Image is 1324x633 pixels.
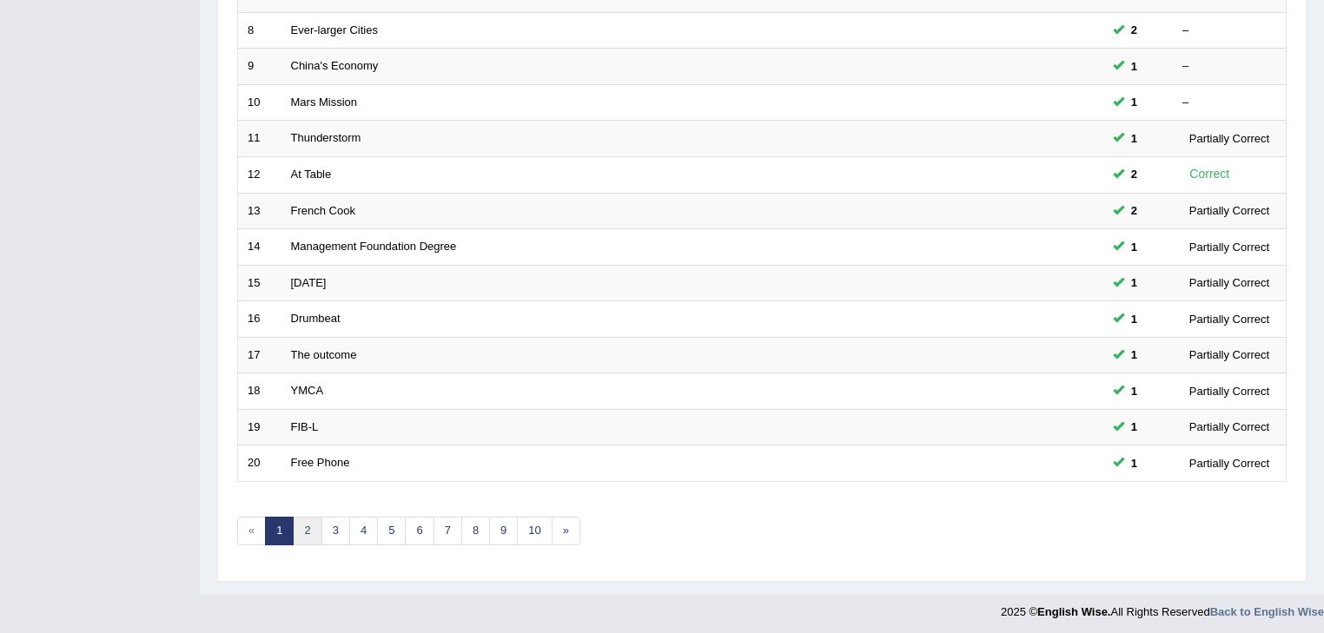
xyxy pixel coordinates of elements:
span: You can still take this question [1124,238,1144,256]
span: You can still take this question [1124,454,1144,472]
div: Partially Correct [1182,129,1276,148]
td: 10 [238,84,281,121]
span: You can still take this question [1124,129,1144,148]
span: You can still take this question [1124,57,1144,76]
a: 10 [517,517,552,545]
a: The outcome [291,348,357,361]
div: – [1182,23,1276,39]
a: » [552,517,580,545]
a: Mars Mission [291,96,358,109]
td: 9 [238,49,281,85]
span: You can still take this question [1124,310,1144,328]
div: Partially Correct [1182,238,1276,256]
span: You can still take this question [1124,382,1144,400]
a: 3 [321,517,350,545]
div: Partially Correct [1182,382,1276,400]
strong: English Wise. [1037,605,1110,618]
a: [DATE] [291,276,327,289]
td: 16 [238,301,281,338]
div: Partially Correct [1182,346,1276,364]
div: Partially Correct [1182,310,1276,328]
span: You can still take this question [1124,93,1144,111]
a: 8 [461,517,490,545]
td: 20 [238,445,281,482]
div: Partially Correct [1182,418,1276,436]
span: You can still take this question [1124,346,1144,364]
span: « [237,517,266,545]
td: 17 [238,337,281,373]
a: 9 [489,517,518,545]
div: 2025 © All Rights Reserved [1001,595,1324,620]
td: 18 [238,373,281,410]
a: 2 [293,517,321,545]
div: – [1182,95,1276,111]
a: At Table [291,168,332,181]
a: 7 [434,517,462,545]
a: Back to English Wise [1210,605,1324,618]
a: 4 [349,517,378,545]
span: You can still take this question [1124,165,1144,183]
span: You can still take this question [1124,274,1144,292]
td: 11 [238,121,281,157]
a: Ever-larger Cities [291,23,378,36]
a: FIB-L [291,420,319,433]
td: 13 [238,193,281,229]
a: Management Foundation Degree [291,240,457,253]
div: Correct [1182,164,1237,184]
div: – [1182,58,1276,75]
td: 14 [238,229,281,266]
td: 8 [238,12,281,49]
a: Free Phone [291,456,350,469]
a: 5 [377,517,406,545]
td: 15 [238,265,281,301]
a: 1 [265,517,294,545]
a: China's Economy [291,59,379,72]
a: Drumbeat [291,312,341,325]
a: Thunderstorm [291,131,361,144]
div: Partially Correct [1182,454,1276,472]
div: Partially Correct [1182,201,1276,220]
span: You can still take this question [1124,201,1144,220]
a: 6 [405,517,434,545]
span: You can still take this question [1124,418,1144,436]
div: Partially Correct [1182,274,1276,292]
td: 19 [238,409,281,445]
a: YMCA [291,384,324,397]
td: 12 [238,156,281,193]
a: French Cook [291,204,355,217]
span: You can still take this question [1124,21,1144,39]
